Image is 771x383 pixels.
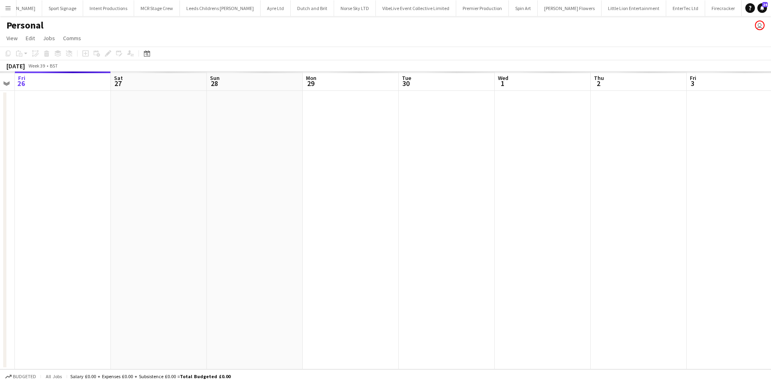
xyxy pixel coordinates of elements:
button: Little Lion Entertainment [602,0,666,16]
span: 26 [17,79,25,88]
button: Firecracker [705,0,742,16]
span: Fri [18,74,25,82]
button: Norse Sky LTD [334,0,376,16]
span: Fri [690,74,696,82]
a: Jobs [40,33,58,43]
a: Edit [22,33,38,43]
a: 24 [757,3,767,13]
button: Budgeted [4,372,37,381]
div: BST [50,63,58,69]
span: Edit [26,35,35,42]
span: All jobs [44,373,63,379]
span: Week 39 [27,63,47,69]
span: 30 [401,79,411,88]
button: Spin Art [509,0,538,16]
span: 29 [305,79,316,88]
span: 27 [113,79,123,88]
span: 28 [209,79,220,88]
span: Budgeted [13,374,36,379]
span: Tue [402,74,411,82]
span: Total Budgeted £0.00 [180,373,230,379]
button: EnterTec Ltd [666,0,705,16]
span: 3 [689,79,696,88]
span: Mon [306,74,316,82]
span: View [6,35,18,42]
button: Premier Production [456,0,509,16]
span: Sun [210,74,220,82]
span: Sat [114,74,123,82]
app-user-avatar: Dominic Riley [755,20,765,30]
button: Ayre Ltd [261,0,291,16]
div: Salary £0.00 + Expenses £0.00 + Subsistence £0.00 = [70,373,230,379]
span: 24 [762,2,768,7]
span: 1 [497,79,508,88]
a: View [3,33,21,43]
button: VibeLive Event Collective Limited [376,0,456,16]
div: [DATE] [6,62,25,70]
button: Sport Signage [42,0,83,16]
span: Comms [63,35,81,42]
button: MCR Stage Crew [134,0,180,16]
a: Comms [60,33,84,43]
button: Intent Productions [83,0,134,16]
button: Dutch and Brit [291,0,334,16]
span: Thu [594,74,604,82]
span: Jobs [43,35,55,42]
h1: Personal [6,19,43,31]
button: [PERSON_NAME] Flowers [538,0,602,16]
span: Wed [498,74,508,82]
button: Leeds Childrens [PERSON_NAME] [180,0,261,16]
span: 2 [593,79,604,88]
